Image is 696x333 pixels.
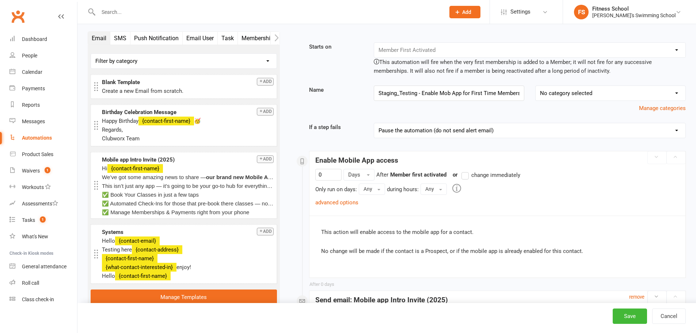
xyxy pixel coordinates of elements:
div: Class check-in [22,296,54,302]
button: Add [257,228,274,235]
button: Manage categories [639,104,686,113]
p: enjoy! [102,263,274,272]
div: What's New [22,234,48,239]
button: Push Notification [130,32,183,45]
button: Add [257,78,274,86]
a: Assessments [9,196,77,212]
a: Manage Templates [91,290,277,305]
div: Workouts [22,184,44,190]
span: 1 [40,216,46,223]
button: Days [343,169,374,181]
button: Add [257,108,274,116]
div: Assessments [22,201,58,207]
span: our brand new Mobile App is now LIVE and completely FREE for all members! [206,174,409,180]
label: Starts on [304,42,368,51]
p: Hi [102,164,274,173]
div: After 0 days [309,281,334,288]
a: Roll call [9,275,77,291]
span: This isn’t just any app — it’s going to be your go-to hub for everything Urban Muaythai: [102,183,312,189]
button: Membership [238,32,278,45]
div: Waivers [22,168,40,174]
button: Task [218,32,238,45]
button: Add [449,6,480,18]
div: Messages [22,118,45,124]
div: No change will be made if the contact is a Prospect, or if the mobile app is already enabled for ... [321,247,674,256]
span: ✅ Automated Check-Ins for those that pre-book there classes — no more waiting around at the desk! [102,200,349,207]
button: Any [421,183,447,194]
input: Search... [96,7,440,17]
div: Only run on days: [315,185,357,194]
div: Dashboard [22,36,47,42]
a: Product Sales [9,146,77,163]
button: Email [88,32,110,45]
div: Payments [22,86,45,91]
p: Hello [102,272,274,280]
span: change immediately [471,171,520,178]
span: We’ve got some amazing news to share — [102,174,206,180]
label: Name [304,86,368,94]
div: Birthday Celebration Message [102,108,274,117]
div: Tasks [22,217,35,223]
span: ✅ Book Your Classes in just a few taps [102,192,199,198]
span: After [376,171,388,178]
div: People [22,53,37,58]
button: SMS [110,32,130,45]
div: FS [574,5,589,19]
button: Cancel [652,309,686,324]
a: Reports [9,97,77,113]
a: Messages [9,113,77,130]
div: Blank Template [102,78,274,87]
a: Class kiosk mode [9,291,77,308]
button: Save [613,309,647,324]
strong: Send email: Mobile app Intro Invite (2025) [315,296,448,304]
small: remove [629,294,644,300]
p: Hello [102,236,274,245]
a: Dashboard [9,31,77,48]
span: Add [462,9,471,15]
span: 1 [45,167,50,173]
a: Workouts [9,179,77,196]
span: Settings [510,4,530,20]
a: Calendar [9,64,77,80]
div: during hours: [387,185,419,194]
span: Days [348,171,360,178]
div: Calendar [22,69,42,75]
strong: Enable Mobile App access [315,156,398,164]
div: Fitness School [592,5,676,12]
div: This automation will fire when the very first membership is added to a Member; it will not fire f... [374,58,686,75]
a: General attendance kiosk mode [9,258,77,275]
p: Happy Birthday 🥳 [102,117,274,125]
div: Systems [102,228,274,236]
p: Clubworx Team [102,134,274,143]
a: What's New [9,228,77,245]
div: Mobile app Intro Invite (2025) [102,155,274,164]
div: Reports [22,102,40,108]
div: or [448,170,520,179]
div: Product Sales [22,151,53,157]
a: Payments [9,80,77,97]
div: Create a new Email from scratch. [102,87,274,95]
p: Testing here [102,245,274,254]
label: If a step fails [304,123,368,132]
a: advanced options [315,199,358,206]
p: Regards, [102,125,274,134]
button: Any [359,183,385,194]
div: Roll call [22,280,39,286]
a: Clubworx [9,7,27,26]
a: Automations [9,130,77,146]
strong: Member first activated [390,171,446,178]
a: People [9,48,77,64]
div: [PERSON_NAME]'s Swimming School [592,12,676,19]
span: ✅ Manage Memberships & Payments right from your phone [102,209,249,215]
div: Automations [22,135,52,141]
div: This action will enable access to the mobile app for a contact. [321,228,674,236]
button: Email User [183,32,218,45]
a: Waivers 1 [9,163,77,179]
button: Add [257,155,274,163]
a: Tasks 1 [9,212,77,228]
div: General attendance [22,264,66,269]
